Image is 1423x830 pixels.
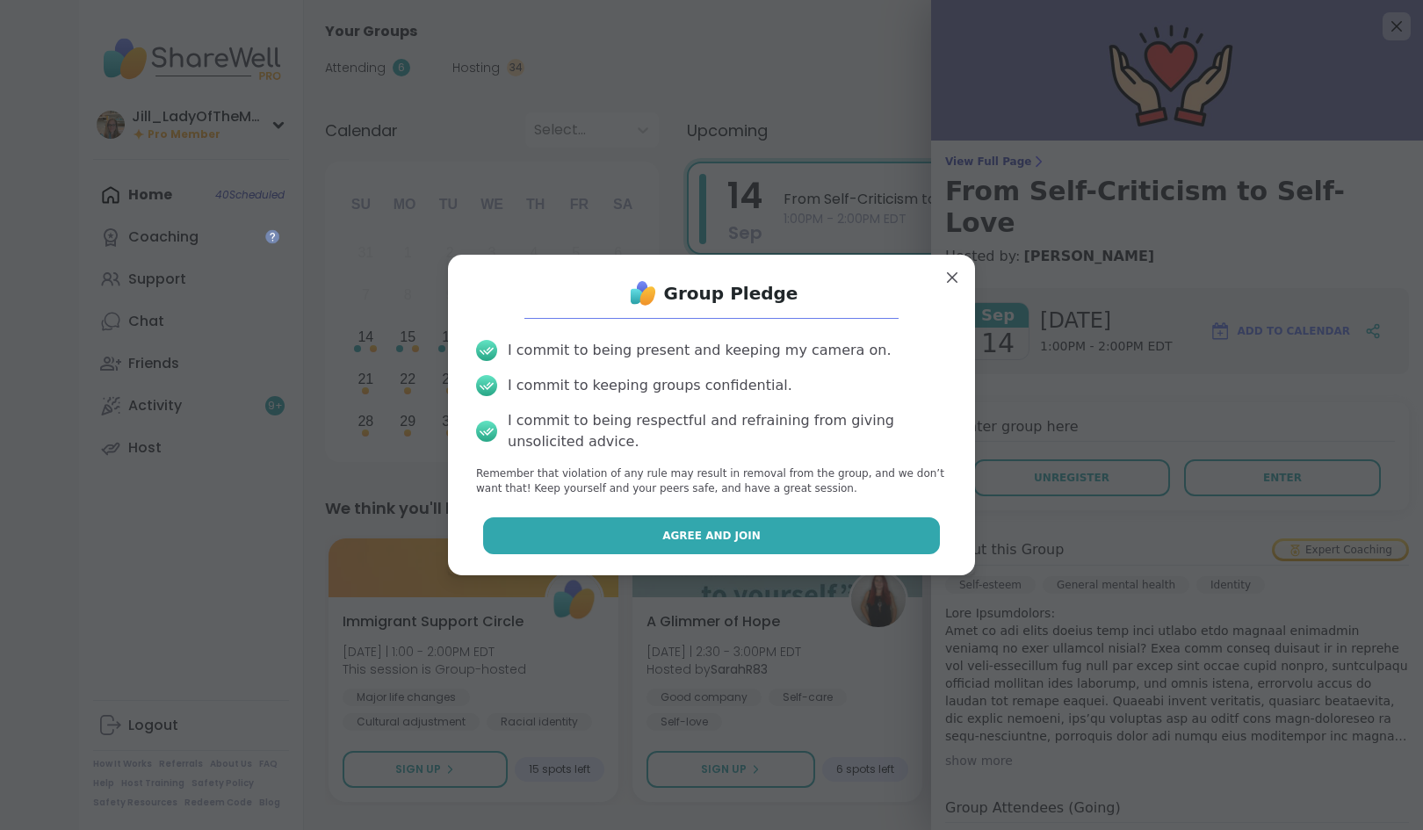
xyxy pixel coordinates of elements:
div: I commit to being present and keeping my camera on. [508,340,891,361]
img: ShareWell Logo [625,276,661,311]
div: I commit to keeping groups confidential. [508,375,792,396]
div: I commit to being respectful and refraining from giving unsolicited advice. [508,410,947,452]
iframe: Spotlight [265,229,279,243]
span: Agree and Join [662,528,761,544]
h1: Group Pledge [664,281,798,306]
p: Remember that violation of any rule may result in removal from the group, and we don’t want that!... [476,466,947,496]
button: Agree and Join [483,517,941,554]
